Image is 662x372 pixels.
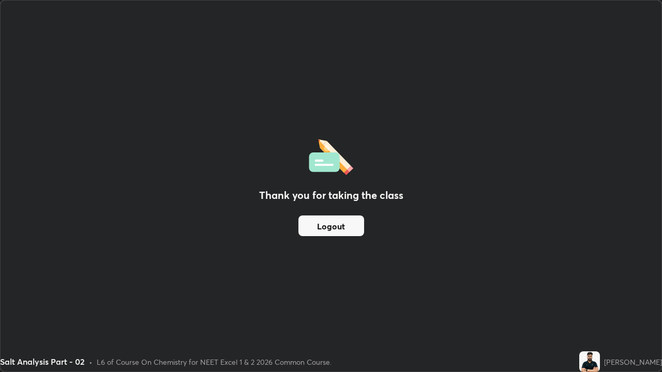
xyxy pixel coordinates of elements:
[97,357,332,367] div: L6 of Course On Chemistry for NEET Excel 1 & 2 2026 Common Course.
[89,357,93,367] div: •
[298,215,364,236] button: Logout
[604,357,662,367] div: [PERSON_NAME]
[309,136,353,175] img: offlineFeedback.1438e8b3.svg
[579,351,600,372] img: 8394fe8a1e6941218e61db61d39fec43.jpg
[259,188,403,203] h2: Thank you for taking the class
